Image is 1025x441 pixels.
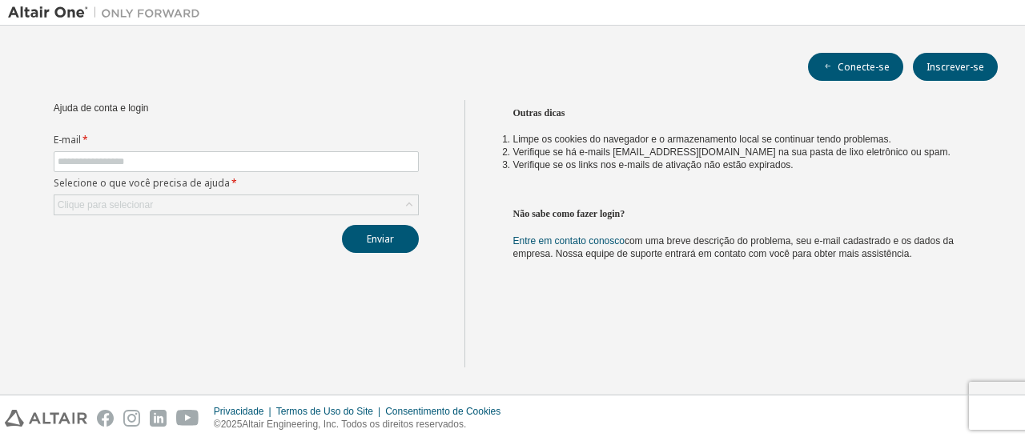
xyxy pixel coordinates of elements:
font: Consentimento de Cookies [385,406,500,417]
font: Limpe os cookies do navegador e o armazenamento local se continuar tendo problemas. [513,134,891,145]
font: Termos de Uso do Site [276,406,373,417]
div: Clique para selecionar [54,195,418,214]
font: Não sabe como fazer login? [513,208,625,219]
font: Conecte-se [838,60,890,74]
font: Enviar [367,232,394,246]
font: com uma breve descrição do problema, seu e-mail cadastrado e os dados da empresa. Nossa equipe de... [513,235,954,259]
button: Enviar [342,225,419,253]
font: Altair Engineering, Inc. Todos os direitos reservados. [242,419,466,430]
img: facebook.svg [97,410,114,427]
font: Selecione o que você precisa de ajuda [54,176,230,190]
img: Altair Um [8,5,208,21]
font: 2025 [221,419,243,430]
a: Entre em contato conosco [513,235,625,247]
font: Verifique se os links nos e-mails de ativação não estão expirados. [513,159,794,170]
font: Ajuda de conta e login [54,102,149,114]
img: linkedin.svg [150,410,167,427]
font: © [214,419,221,430]
font: Privacidade [214,406,264,417]
font: Outras dicas [513,107,565,118]
img: instagram.svg [123,410,140,427]
font: Clique para selecionar [58,199,153,210]
font: E-mail [54,133,81,146]
font: Inscrever-se [927,60,984,74]
img: youtube.svg [176,410,199,427]
font: Verifique se há e-mails [EMAIL_ADDRESS][DOMAIN_NAME] na sua pasta de lixo eletrônico ou spam. [513,146,951,158]
button: Inscrever-se [913,53,998,81]
button: Conecte-se [808,53,903,81]
img: altair_logo.svg [5,410,87,427]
